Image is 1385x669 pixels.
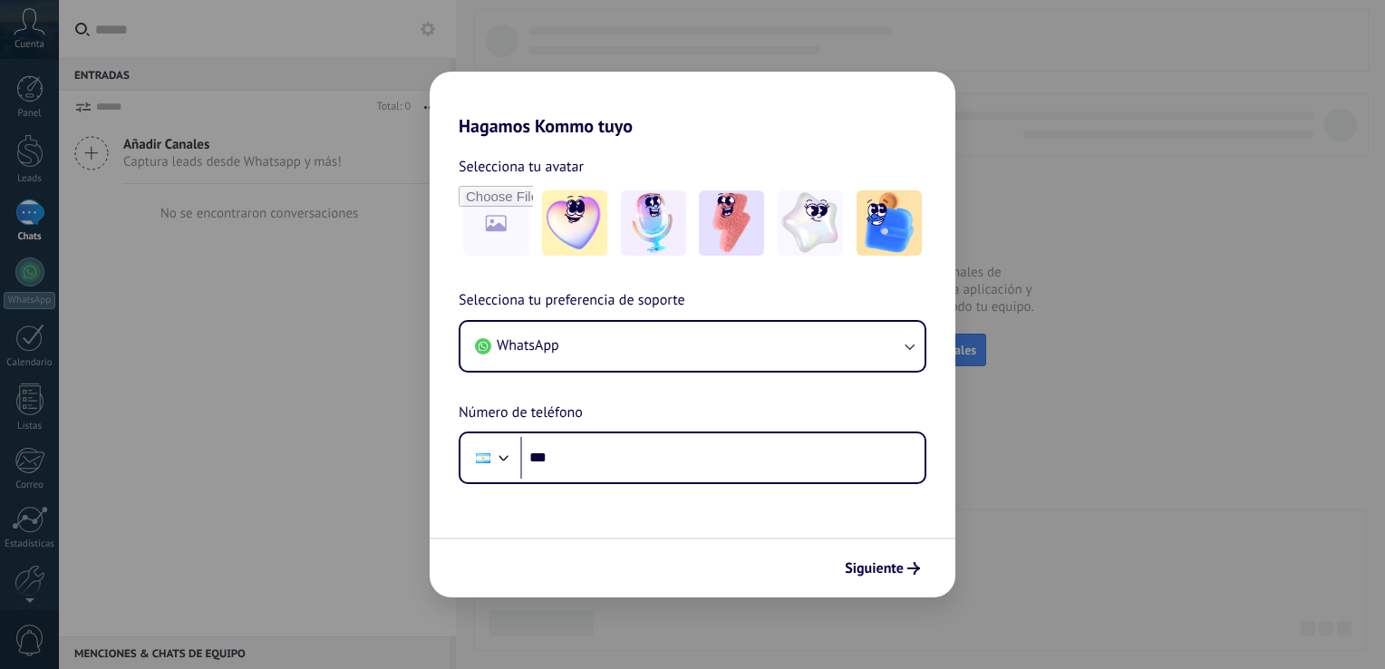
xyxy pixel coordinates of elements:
[542,190,607,256] img: -1.jpeg
[466,439,500,477] div: Argentina: + 54
[837,553,928,584] button: Siguiente
[459,402,583,425] span: Número de teléfono
[460,322,925,371] button: WhatsApp
[857,190,922,256] img: -5.jpeg
[621,190,686,256] img: -2.jpeg
[497,336,559,354] span: WhatsApp
[845,562,904,575] span: Siguiente
[459,155,584,179] span: Selecciona tu avatar
[778,190,843,256] img: -4.jpeg
[430,72,955,137] h2: Hagamos Kommo tuyo
[459,289,685,313] span: Selecciona tu preferencia de soporte
[699,190,764,256] img: -3.jpeg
